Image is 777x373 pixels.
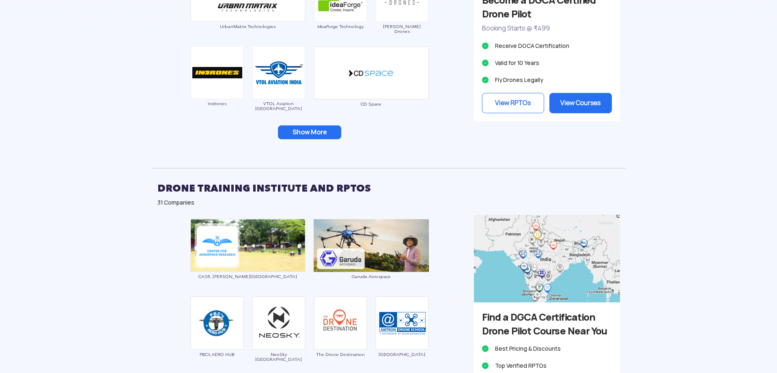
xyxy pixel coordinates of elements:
a: NeoSky [GEOGRAPHIC_DATA] [252,319,306,362]
span: UrbanMatrix Technologies [190,24,306,29]
img: ic_vtolaviation.png [252,46,305,99]
li: Fly Drones Legally [482,74,612,86]
a: Indrones [190,69,244,106]
a: View RPTOs [482,93,545,113]
span: NeoSky [GEOGRAPHIC_DATA] [252,352,306,362]
a: View Courses [549,93,612,113]
a: CASR, [PERSON_NAME][GEOGRAPHIC_DATA] [190,241,306,279]
span: VTOL Aviation [GEOGRAPHIC_DATA] [252,101,306,111]
h2: DRONE TRAINING INSTITUTE AND RPTOS [157,178,620,198]
img: ic_pbc.png [190,296,244,350]
span: CD Space [314,101,429,106]
span: [GEOGRAPHIC_DATA] [375,352,429,357]
a: VTOL Aviation [GEOGRAPHIC_DATA] [252,69,306,111]
img: ic_indrones.png [191,46,243,99]
a: PBC’s AERO HUB [190,319,244,357]
h3: Find a DGCA Certification Drone Pilot Course Near You [482,310,612,338]
button: Show More [278,125,341,139]
a: The Drone Destination [314,319,367,357]
li: Top Verified RPTOs [482,360,612,371]
span: [PERSON_NAME] Drones [375,24,429,34]
img: img_neosky.png [252,296,306,350]
img: ic_amtron.png [375,296,429,350]
img: ic_dronedestination.png [314,296,367,350]
li: Valid for 10 Years [482,57,612,69]
span: The Drone Destination [314,352,367,357]
a: [GEOGRAPHIC_DATA] [375,319,429,357]
span: IdeaForge Technology [314,24,367,29]
span: Garuda Aerospace [314,274,429,279]
img: ic_cdspace_double.png [314,46,429,99]
p: Booking Starts @ ₹499 [482,23,612,34]
span: CASR, [PERSON_NAME][GEOGRAPHIC_DATA] [190,274,306,279]
img: ic_garudarpto_eco.png [314,219,429,272]
li: Receive DGCA Certification [482,40,612,52]
a: CD Space [314,69,429,106]
a: Garuda Aerospace [314,241,429,279]
span: PBC’s AERO HUB [190,352,244,357]
span: Indrones [190,101,244,106]
img: ic_annauniversity_block.png [190,219,306,272]
div: 31 Companies [157,198,620,207]
img: bg_advert_training_sidebar.png [474,215,620,302]
li: Best Pricing & Discounts [482,343,612,354]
